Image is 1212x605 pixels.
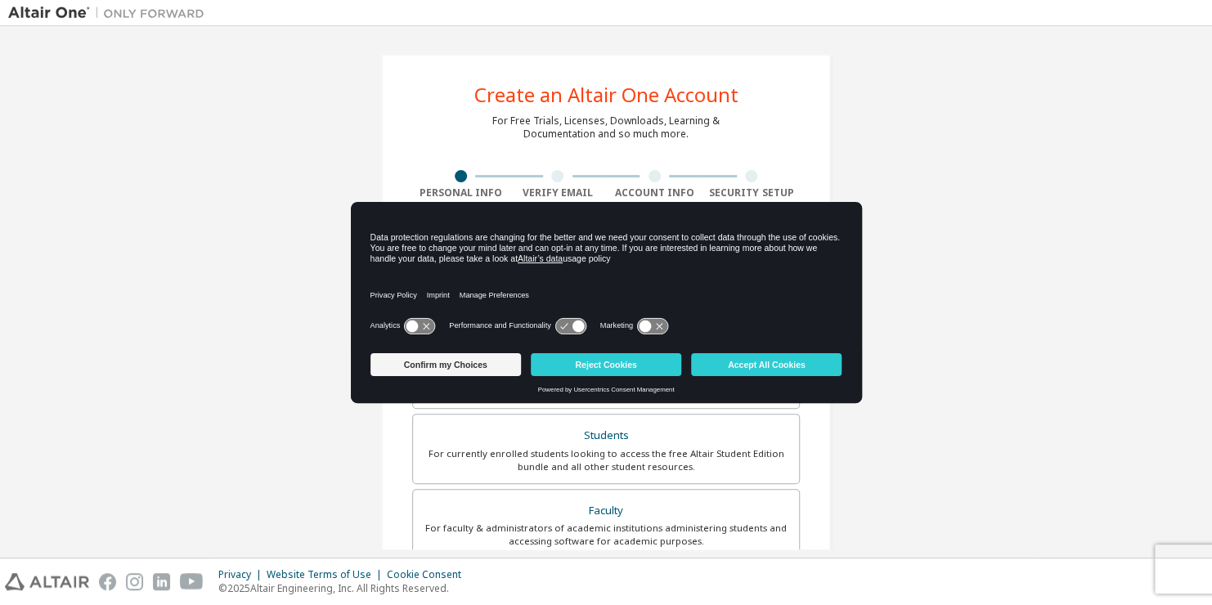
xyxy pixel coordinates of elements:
[267,568,387,581] div: Website Terms of Use
[5,573,89,590] img: altair_logo.svg
[509,186,607,199] div: Verify Email
[423,424,789,447] div: Students
[423,447,789,473] div: For currently enrolled students looking to access the free Altair Student Edition bundle and all ...
[126,573,143,590] img: instagram.svg
[492,114,720,141] div: For Free Trials, Licenses, Downloads, Learning & Documentation and so much more.
[180,573,204,590] img: youtube.svg
[153,573,170,590] img: linkedin.svg
[99,573,116,590] img: facebook.svg
[218,581,471,595] p: © 2025 Altair Engineering, Inc. All Rights Reserved.
[423,500,789,522] div: Faculty
[387,568,471,581] div: Cookie Consent
[606,186,703,199] div: Account Info
[423,522,789,548] div: For faculty & administrators of academic institutions administering students and accessing softwa...
[703,186,801,199] div: Security Setup
[8,5,213,21] img: Altair One
[412,186,509,199] div: Personal Info
[474,85,738,105] div: Create an Altair One Account
[218,568,267,581] div: Privacy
